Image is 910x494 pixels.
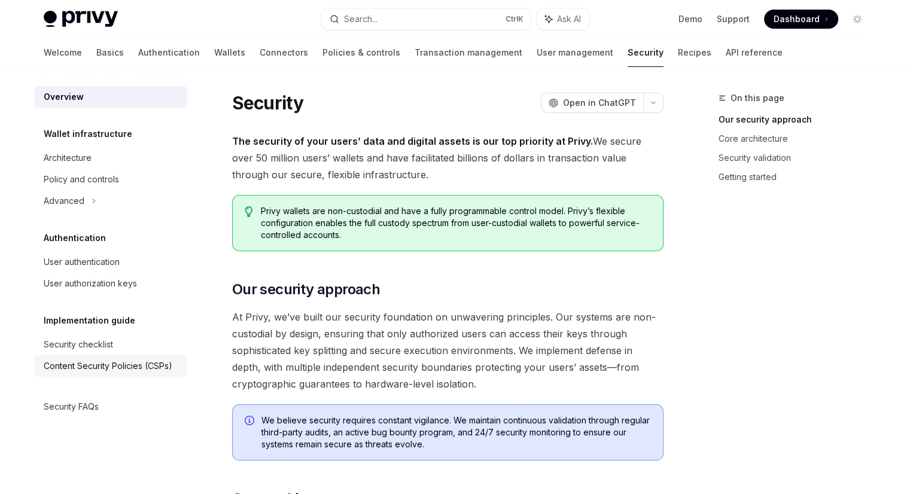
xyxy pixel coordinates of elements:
[44,38,82,67] a: Welcome
[415,38,522,67] a: Transaction management
[764,10,838,29] a: Dashboard
[506,14,524,24] span: Ctrl K
[214,38,245,67] a: Wallets
[321,8,531,30] button: Search...CtrlK
[774,13,820,25] span: Dashboard
[44,127,132,141] h5: Wallet infrastructure
[260,38,308,67] a: Connectors
[678,38,711,67] a: Recipes
[232,135,593,147] strong: The security of your users’ data and digital assets is our top priority at Privy.
[678,13,702,25] a: Demo
[44,11,118,28] img: light logo
[44,400,99,414] div: Security FAQs
[34,273,187,294] a: User authorization keys
[719,129,876,148] a: Core architecture
[261,205,650,241] span: Privy wallets are non-custodial and have a fully programmable control model. Privy’s flexible con...
[232,92,303,114] h1: Security
[848,10,867,29] button: Toggle dark mode
[34,334,187,355] a: Security checklist
[245,206,253,217] svg: Tip
[44,276,137,291] div: User authorization keys
[34,251,187,273] a: User authentication
[138,38,200,67] a: Authentication
[232,133,664,183] span: We secure over 50 million users’ wallets and have facilitated billions of dollars in transaction ...
[44,255,120,269] div: User authentication
[232,280,380,299] span: Our security approach
[717,13,750,25] a: Support
[44,172,119,187] div: Policy and controls
[245,416,257,428] svg: Info
[719,167,876,187] a: Getting started
[344,12,378,26] div: Search...
[322,38,400,67] a: Policies & controls
[44,90,84,104] div: Overview
[232,309,664,392] span: At Privy, we’ve built our security foundation on unwavering principles. Our systems are non-custo...
[44,194,84,208] div: Advanced
[537,8,589,30] button: Ask AI
[34,169,187,190] a: Policy and controls
[731,91,784,105] span: On this page
[34,355,187,377] a: Content Security Policies (CSPs)
[719,148,876,167] a: Security validation
[34,86,187,108] a: Overview
[726,38,783,67] a: API reference
[96,38,124,67] a: Basics
[541,93,643,113] button: Open in ChatGPT
[563,97,636,109] span: Open in ChatGPT
[557,13,581,25] span: Ask AI
[44,359,172,373] div: Content Security Policies (CSPs)
[628,38,664,67] a: Security
[44,313,135,328] h5: Implementation guide
[44,337,113,352] div: Security checklist
[34,147,187,169] a: Architecture
[44,151,92,165] div: Architecture
[44,231,106,245] h5: Authentication
[537,38,613,67] a: User management
[719,110,876,129] a: Our security approach
[261,414,651,450] span: We believe security requires constant vigilance. We maintain continuous validation through regula...
[34,396,187,417] a: Security FAQs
